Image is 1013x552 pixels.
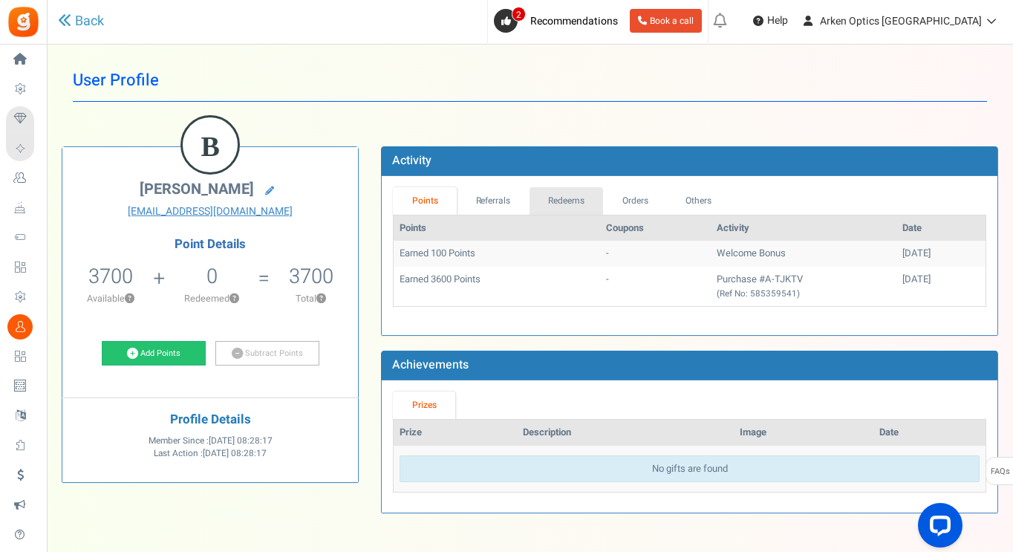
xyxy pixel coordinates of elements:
th: Date [896,215,986,241]
th: Date [873,420,986,446]
a: 2 Recommendations [494,9,624,33]
img: Gratisfaction [7,5,40,39]
button: ? [125,294,134,304]
th: Coupons [600,215,711,241]
a: [EMAIL_ADDRESS][DOMAIN_NAME] [74,204,347,219]
td: Purchase #A-TJKTV [711,267,896,306]
button: ? [316,294,326,304]
a: Others [667,187,731,215]
a: Orders [603,187,667,215]
h1: User Profile [73,59,987,102]
span: Arken Optics [GEOGRAPHIC_DATA] [820,13,982,29]
a: Help [747,9,794,33]
b: Achievements [392,356,469,374]
span: Recommendations [530,13,618,29]
span: [DATE] 08:28:17 [209,435,273,447]
td: - [600,241,711,267]
td: Welcome Bonus [711,241,896,267]
span: 2 [512,7,526,22]
a: Subtract Points [215,341,319,366]
div: [DATE] [902,247,980,261]
a: Points [393,187,457,215]
td: - [600,267,711,306]
a: Prizes [393,392,455,419]
th: Description [517,420,734,446]
p: Redeemed [167,292,257,305]
th: Activity [711,215,896,241]
h5: 3700 [289,265,333,288]
span: [PERSON_NAME] [140,178,254,200]
p: Available [70,292,152,305]
th: Image [734,420,873,446]
div: [DATE] [902,273,980,287]
span: FAQs [990,458,1010,486]
a: Book a call [630,9,702,33]
small: (Ref No: 585359541) [717,288,800,300]
h5: 0 [206,265,218,288]
b: Activity [392,152,431,169]
a: Referrals [457,187,530,215]
h4: Point Details [62,238,358,251]
a: Add Points [102,341,206,366]
th: Prize [394,420,517,446]
span: Last Action : [154,447,267,460]
div: No gifts are found [400,455,980,483]
p: Total [272,292,351,305]
span: Help [763,13,788,28]
h4: Profile Details [74,413,347,427]
th: Points [394,215,600,241]
span: Member Since : [149,435,273,447]
span: 3700 [88,262,133,291]
td: Earned 100 Points [394,241,600,267]
figcaption: B [183,117,238,175]
button: ? [229,294,239,304]
td: Earned 3600 Points [394,267,600,306]
span: [DATE] 08:28:17 [203,447,267,460]
a: Redeems [530,187,604,215]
